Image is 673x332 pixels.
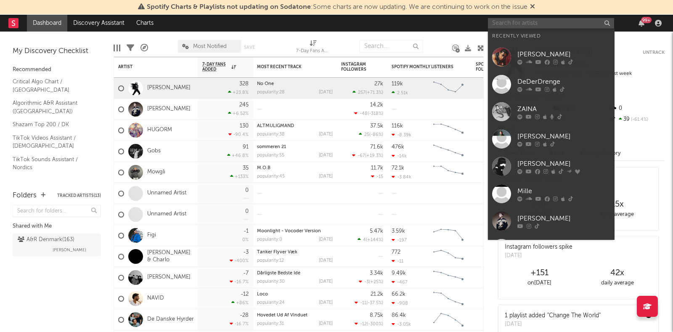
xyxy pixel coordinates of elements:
[257,153,284,158] div: popularity: 55
[392,132,411,138] div: -8.39k
[359,279,383,284] div: ( )
[392,144,404,150] div: 476k
[392,271,406,276] div: 9.49k
[257,271,333,276] div: Dårligste Bedste Idé
[505,252,572,260] div: [DATE]
[517,213,610,223] div: [PERSON_NAME]
[370,280,382,284] span: +25 %
[227,153,249,158] div: +46.8 %
[429,162,467,183] svg: Chart title
[244,45,255,50] button: Save
[243,144,249,150] div: 91
[147,274,191,281] a: [PERSON_NAME]
[231,300,249,305] div: +86 %
[127,36,134,60] div: Filters
[319,174,333,179] div: [DATE]
[392,228,405,234] div: 3.59k
[392,300,408,306] div: -908
[429,120,467,141] svg: Chart title
[392,123,403,129] div: 116k
[257,166,333,170] div: M.O.B
[354,111,383,116] div: ( )
[257,279,285,284] div: popularity: 30
[578,199,656,210] div: 15 x
[360,322,367,327] span: -12
[392,90,408,96] div: 2.51k
[488,153,614,180] a: [PERSON_NAME]
[242,238,249,242] div: 0 %
[147,4,311,11] span: Spotify Charts & Playlists not updating on Sodatone
[257,82,333,86] div: No One
[364,133,369,137] span: 25
[239,102,249,108] div: 245
[130,15,159,32] a: Charts
[488,98,614,125] a: ZAINA
[13,155,93,172] a: TikTok Sounds Assistant / Nordics
[341,62,371,72] div: Instagram Followers
[505,320,601,329] div: [DATE]
[230,279,249,284] div: -16.7 %
[245,209,249,214] div: 0
[505,243,572,252] div: Instagram followers spike
[257,124,333,128] div: ALTMULIGMAND
[364,280,369,284] span: -3
[319,258,333,263] div: [DATE]
[358,154,365,158] span: -67
[230,258,249,263] div: -400 %
[578,210,656,220] div: daily average
[359,132,383,137] div: ( )
[641,17,652,23] div: 99 +
[240,313,249,318] div: -28
[147,295,164,302] a: NAVID
[360,301,366,305] span: -11
[319,300,333,305] div: [DATE]
[376,175,383,179] span: -15
[118,64,181,69] div: Artist
[319,153,333,158] div: [DATE]
[257,145,286,149] a: sommeren 21
[147,190,186,197] a: Unnamed Artist
[257,174,285,179] div: popularity: 45
[371,165,383,171] div: 11.7k
[369,112,382,116] span: -318 %
[257,124,294,128] a: ALTMULIGMAND
[392,321,411,327] div: -3.05k
[18,235,74,245] div: A&R Denmark ( 163 )
[147,316,194,323] a: De Danske Hyrder
[228,132,249,137] div: -90.4 %
[517,104,610,114] div: ZAINA
[257,292,268,297] a: Loco
[488,125,614,153] a: [PERSON_NAME]
[257,250,297,255] a: Tanker Flyver Væk
[630,117,648,122] span: -61.4 %
[505,311,601,320] div: 1 playlist added
[392,292,405,297] div: 66.2k
[578,278,656,288] div: daily average
[392,174,411,180] div: -3.84k
[392,279,408,285] div: -467
[243,165,249,171] div: 35
[13,133,93,151] a: TikTok Videos Assistant / [DEMOGRAPHIC_DATA]
[147,106,191,113] a: [PERSON_NAME]
[147,169,165,176] a: Mowgli
[517,77,610,87] div: DeDerDrenge
[368,301,382,305] span: -37.5 %
[257,145,333,149] div: sommeren 21
[228,111,249,116] div: +6.52 %
[429,309,467,330] svg: Chart title
[230,174,249,179] div: +133 %
[370,102,383,108] div: 14.2k
[370,144,383,150] div: 71.6k
[296,36,330,60] div: 7-Day Fans Added (7-Day Fans Added)
[609,114,665,125] div: 39
[147,211,186,218] a: Unnamed Artist
[355,300,383,305] div: ( )
[193,44,227,49] span: Most Notified
[358,90,366,95] span: 257
[476,62,505,72] div: Spotify Followers
[319,132,333,137] div: [DATE]
[370,271,383,276] div: 3.34k
[244,228,249,234] div: -1
[257,271,300,276] a: Dårligste Bedste Idé
[257,166,270,170] a: M.O.B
